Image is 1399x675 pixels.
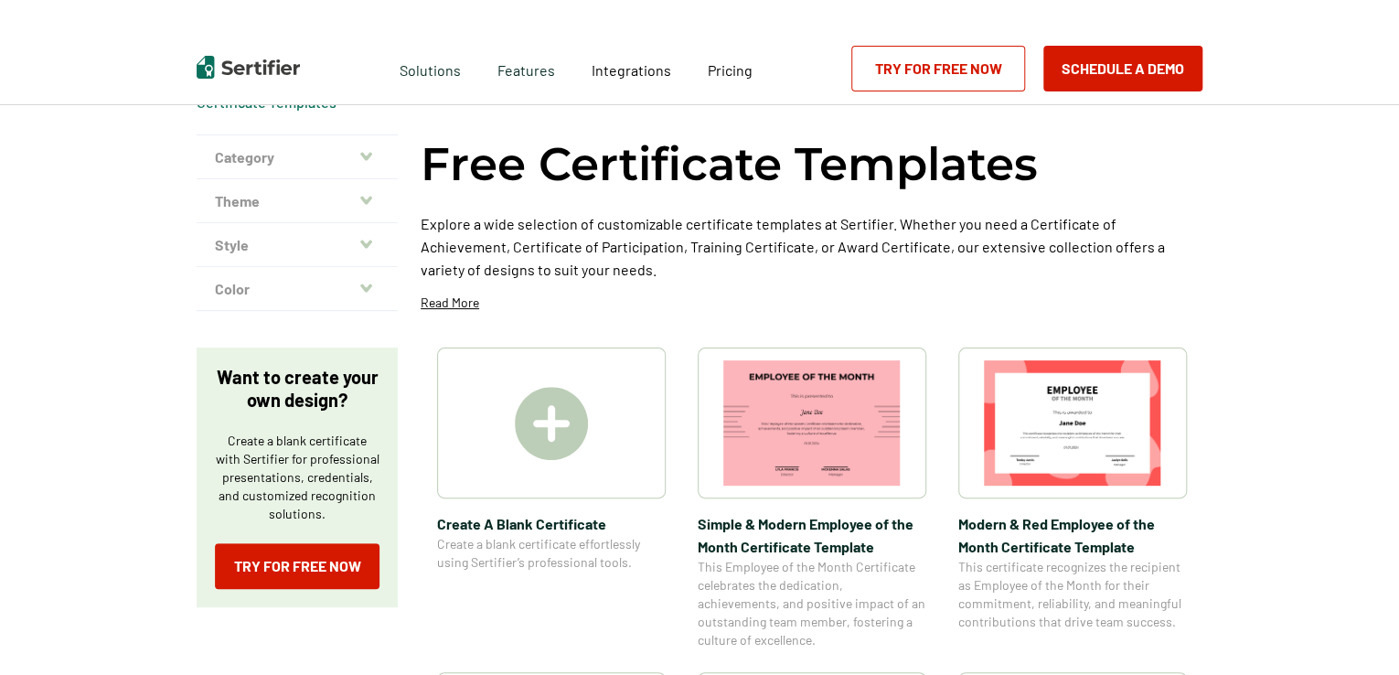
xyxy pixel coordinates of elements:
a: Pricing [708,57,753,80]
a: Modern & Red Employee of the Month Certificate TemplateModern & Red Employee of the Month Certifi... [958,348,1187,649]
span: This certificate recognizes the recipient as Employee of the Month for their commitment, reliabil... [958,558,1187,631]
button: Color [197,267,398,311]
p: Create a blank certificate with Sertifier for professional presentations, credentials, and custom... [215,432,379,523]
span: Modern & Red Employee of the Month Certificate Template [958,512,1187,558]
button: Category [197,135,398,179]
p: Want to create your own design? [215,366,379,412]
a: Simple & Modern Employee of the Month Certificate TemplateSimple & Modern Employee of the Month C... [698,348,926,649]
span: Integrations [592,61,671,79]
button: Theme [197,179,398,223]
h1: Free Certificate Templates [421,134,1038,194]
img: Create A Blank Certificate [515,387,588,460]
img: Simple & Modern Employee of the Month Certificate Template [723,360,901,486]
a: Integrations [592,57,671,80]
span: Pricing [708,61,753,79]
img: Modern & Red Employee of the Month Certificate Template [984,360,1161,486]
span: Create a blank certificate effortlessly using Sertifier’s professional tools. [437,535,666,572]
img: Sertifier | Digital Credentialing Platform [197,56,300,79]
p: Explore a wide selection of customizable certificate templates at Sertifier. Whether you need a C... [421,212,1202,281]
span: Simple & Modern Employee of the Month Certificate Template [698,512,926,558]
a: Try for Free Now [851,46,1025,91]
span: Features [497,57,555,80]
button: Style [197,223,398,267]
span: This Employee of the Month Certificate celebrates the dedication, achievements, and positive impa... [698,558,926,649]
p: Read More [421,294,479,312]
a: Try for Free Now [215,543,379,589]
span: Solutions [400,57,461,80]
span: Create A Blank Certificate [437,512,666,535]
